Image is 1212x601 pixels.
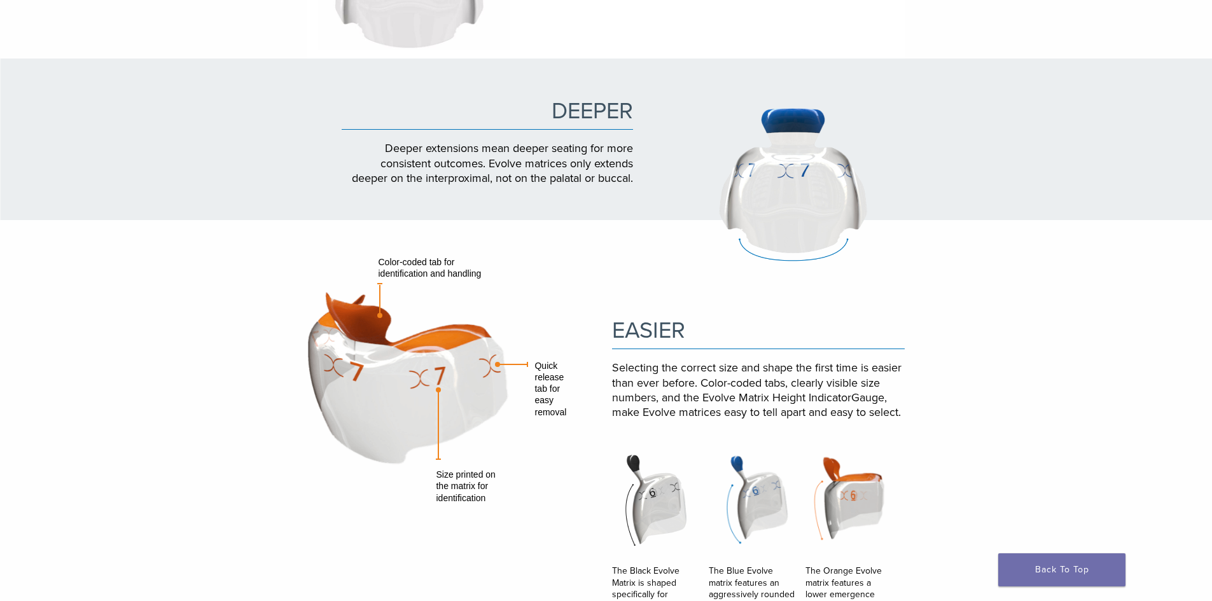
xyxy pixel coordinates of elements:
[534,361,566,417] strong: Quick release tab for easy removal
[851,390,884,404] span: Gauge
[379,257,482,279] strong: Color-coded tab for identification and handling
[612,361,905,420] p: Selecting the correct size and shape the first time is easier than ever before. Color-coded tabs,...
[998,553,1125,586] a: Back To Top
[342,141,633,186] p: Deeper extensions mean deeper seating for more consistent outcomes. Evolve matrices only extends ...
[612,319,905,349] h2: EASIER
[436,469,495,502] strong: Size printed on the matrix for identification
[342,100,633,130] h2: DEEPER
